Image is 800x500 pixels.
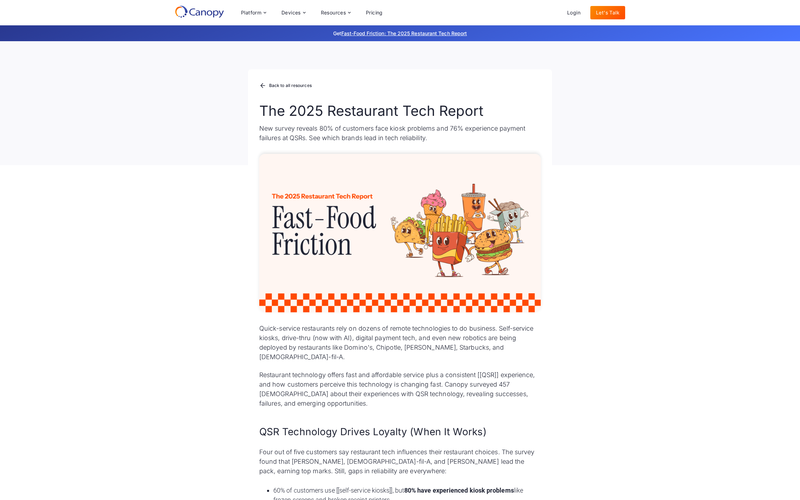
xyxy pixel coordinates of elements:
a: Login [561,6,586,19]
p: New survey reveals 80% of customers face kiosk problems and 76% experience payment failures at QS... [259,124,541,143]
div: Platform [241,10,261,15]
a: Fast-Food Friction: The 2025 Restaurant Tech Report [341,30,467,36]
p: Quick-service restaurants rely on dozens of remote technologies to do business. Self-service kios... [259,324,541,362]
p: Restaurant technology offers fast and affordable service plus a consistent [[QSR]] experience, an... [259,370,541,408]
strong: 80% have experienced kiosk problems [404,487,514,494]
a: Back to all resources [259,81,312,90]
div: Devices [281,10,301,15]
p: Four out of five customers say restaurant tech influences their restaurant choices. The survey fo... [259,447,541,476]
a: Let's Talk [590,6,625,19]
div: Back to all resources [269,83,312,88]
h2: QSR Technology Drives Loyalty (When It Works) [259,425,541,439]
div: Resources [321,10,346,15]
p: Get [228,30,572,37]
h1: The 2025 Restaurant Tech Report [259,102,541,119]
a: Pricing [360,6,388,19]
